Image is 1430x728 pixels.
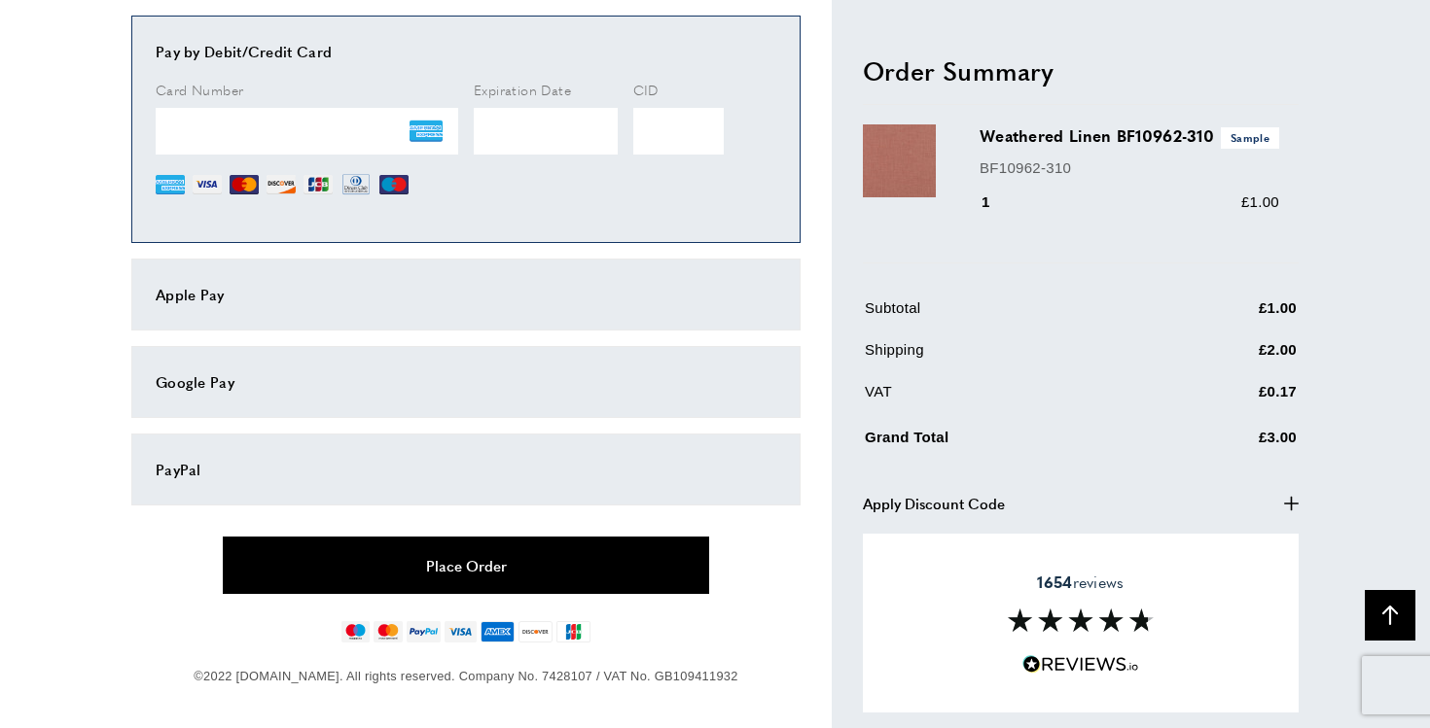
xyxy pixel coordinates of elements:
[865,296,1161,334] td: Subtotal
[980,191,1018,214] div: 1
[230,170,259,199] img: MC.png
[1162,338,1297,376] td: £2.00
[445,621,477,642] img: visa
[1037,571,1072,593] strong: 1654
[1162,296,1297,334] td: £1.00
[1008,608,1154,632] img: Reviews section
[156,40,776,63] div: Pay by Debit/Credit Card
[980,156,1279,179] p: BF10962-310
[341,621,370,642] img: maestro
[518,621,553,642] img: discover
[379,170,409,199] img: MI.png
[863,52,1299,87] h2: Order Summary
[156,370,776,394] div: Google Pay
[1037,572,1124,592] span: reviews
[633,108,724,155] iframe: Secure Credit Card Frame - CVV
[633,80,659,99] span: CID
[1162,422,1297,464] td: £3.00
[156,108,458,155] iframe: Secure Credit Card Frame - Credit Card Number
[556,621,590,642] img: jcb
[156,458,776,481] div: PayPal
[156,283,776,306] div: Apple Pay
[1022,655,1139,674] img: Reviews.io 5 stars
[193,170,222,199] img: VI.png
[156,170,185,199] img: AE.png
[340,170,372,199] img: DN.png
[863,491,1005,514] span: Apply Discount Code
[863,124,936,197] img: Weathered Linen BF10962-310
[1241,193,1279,210] span: £1.00
[865,380,1161,418] td: VAT
[410,115,443,148] img: AE.png
[1221,127,1279,148] span: Sample
[1162,380,1297,418] td: £0.17
[194,669,737,683] span: ©2022 [DOMAIN_NAME]. All rights reserved. Company No. 7428107 / VAT No. GB109411932
[474,108,618,155] iframe: Secure Credit Card Frame - Expiration Date
[223,537,709,594] button: Place Order
[267,170,296,199] img: DI.png
[156,80,243,99] span: Card Number
[865,422,1161,464] td: Grand Total
[304,170,333,199] img: JCB.png
[474,80,571,99] span: Expiration Date
[374,621,402,642] img: mastercard
[980,124,1279,148] h3: Weathered Linen BF10962-310
[407,621,441,642] img: paypal
[865,338,1161,376] td: Shipping
[481,621,515,642] img: american-express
